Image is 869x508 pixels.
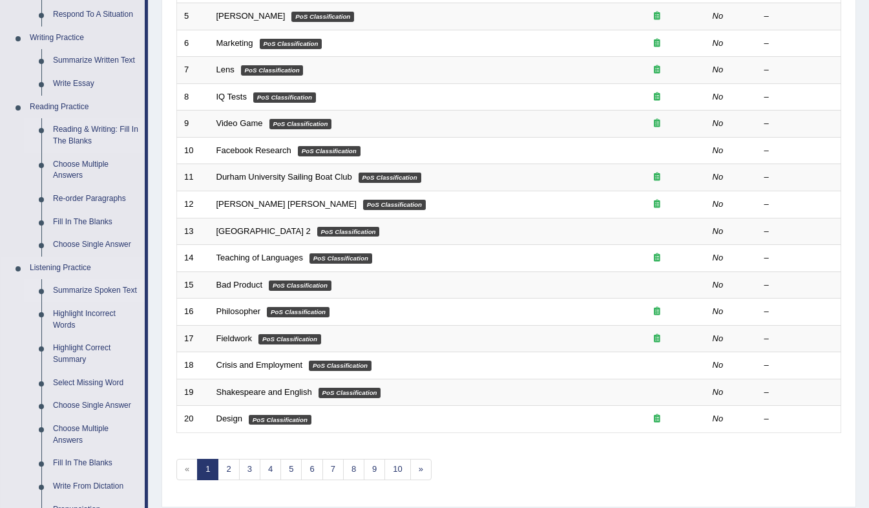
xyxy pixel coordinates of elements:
em: PoS Classification [260,39,322,49]
a: Summarize Written Text [47,49,145,72]
div: Exam occurring question [616,37,698,50]
div: – [764,226,834,238]
div: – [764,333,834,345]
em: PoS Classification [241,65,304,76]
em: No [713,306,724,316]
td: 7 [177,57,209,84]
em: PoS Classification [363,200,426,210]
td: 10 [177,137,209,164]
td: 11 [177,164,209,191]
a: 4 [260,459,281,480]
a: Re-order Paragraphs [47,187,145,211]
div: – [764,198,834,211]
div: Exam occurring question [616,118,698,130]
em: No [713,11,724,21]
td: 19 [177,379,209,406]
a: Respond To A Situation [47,3,145,26]
a: Fill In The Blanks [47,452,145,475]
em: PoS Classification [298,146,361,156]
em: No [713,118,724,128]
em: PoS Classification [253,92,316,103]
a: Facebook Research [216,145,291,155]
em: PoS Classification [317,227,380,237]
a: Lens [216,65,235,74]
div: – [764,91,834,103]
em: PoS Classification [319,388,381,398]
em: No [713,280,724,290]
a: Teaching of Languages [216,253,303,262]
a: Choose Single Answer [47,394,145,418]
a: Reading Practice [24,96,145,119]
a: Shakespeare and English [216,387,312,397]
div: – [764,386,834,399]
td: 13 [177,218,209,245]
div: – [764,306,834,318]
td: 15 [177,271,209,299]
a: [GEOGRAPHIC_DATA] 2 [216,226,311,236]
a: Highlight Correct Summary [47,337,145,371]
a: 3 [239,459,260,480]
a: Video Game [216,118,263,128]
a: Durham University Sailing Boat Club [216,172,352,182]
div: – [764,171,834,184]
td: 5 [177,3,209,30]
a: Highlight Incorrect Words [47,302,145,337]
div: – [764,145,834,157]
a: IQ Tests [216,92,247,101]
a: 5 [280,459,302,480]
a: Select Missing Word [47,372,145,395]
a: 1 [197,459,218,480]
em: No [713,65,724,74]
a: Bad Product [216,280,263,290]
td: 6 [177,30,209,57]
div: Exam occurring question [616,91,698,103]
a: [PERSON_NAME] [PERSON_NAME] [216,199,357,209]
em: No [713,253,724,262]
div: – [764,10,834,23]
td: 16 [177,299,209,326]
div: Exam occurring question [616,252,698,264]
em: PoS Classification [309,361,372,371]
a: Design [216,414,242,423]
em: No [713,226,724,236]
div: Exam occurring question [616,413,698,425]
em: No [713,387,724,397]
a: [PERSON_NAME] [216,11,286,21]
div: Exam occurring question [616,64,698,76]
a: Choose Multiple Answers [47,153,145,187]
a: Writing Practice [24,26,145,50]
td: 14 [177,245,209,272]
em: PoS Classification [249,415,311,425]
td: 18 [177,352,209,379]
div: Exam occurring question [616,10,698,23]
em: No [713,38,724,48]
a: Fill In The Blanks [47,211,145,234]
em: No [713,360,724,370]
em: PoS Classification [309,253,372,264]
a: Write Essay [47,72,145,96]
em: PoS Classification [269,280,331,291]
div: Exam occurring question [616,198,698,211]
div: – [764,37,834,50]
a: Choose Single Answer [47,233,145,257]
a: Reading & Writing: Fill In The Blanks [47,118,145,153]
td: 8 [177,83,209,111]
a: Philosopher [216,306,261,316]
em: PoS Classification [291,12,354,22]
a: 9 [364,459,385,480]
em: PoS Classification [267,307,330,317]
a: Write From Dictation [47,475,145,498]
div: – [764,118,834,130]
em: No [713,414,724,423]
a: Choose Multiple Answers [47,418,145,452]
a: Summarize Spoken Text [47,279,145,302]
em: No [713,199,724,209]
div: – [764,279,834,291]
em: No [713,92,724,101]
a: Marketing [216,38,253,48]
a: Crisis and Employment [216,360,303,370]
td: 20 [177,406,209,433]
div: – [764,413,834,425]
em: No [713,172,724,182]
span: « [176,459,198,480]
